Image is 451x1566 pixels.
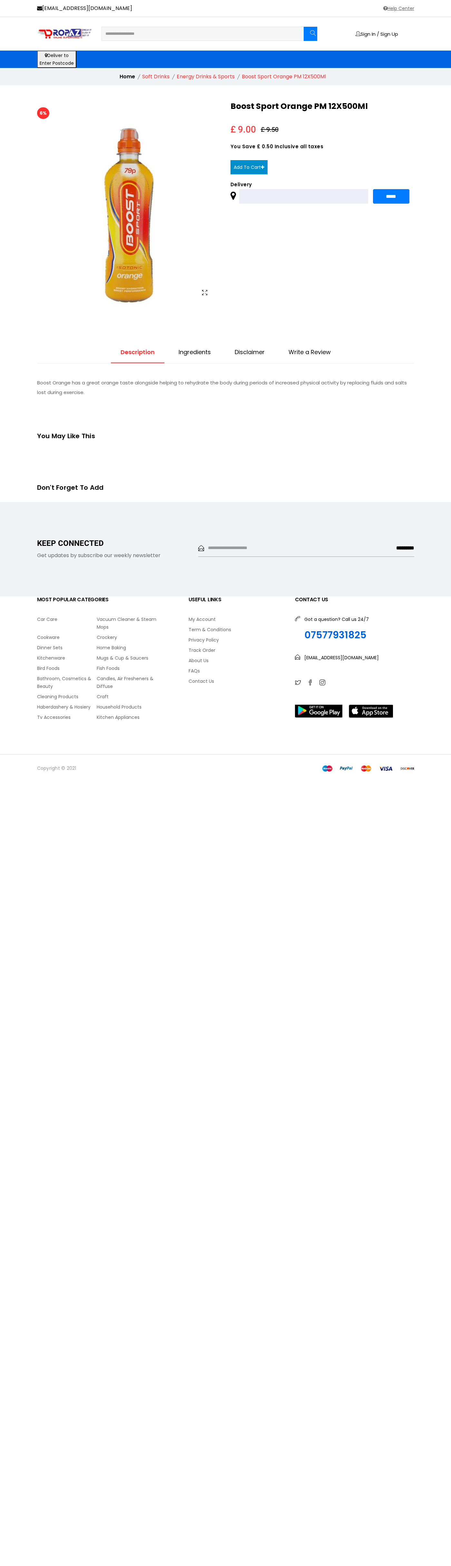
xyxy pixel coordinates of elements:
[37,378,414,397] p: Boost Orange has a great orange taste alongside helping to rehydrate the body during periods of i...
[97,644,156,652] a: Home Baking
[37,664,97,672] a: Bird Foods
[189,657,285,664] a: About Us
[37,28,92,39] img: logo
[37,675,97,690] a: Bathroom, Cosmetics & Beauty
[37,596,156,603] h3: Most Popular Categories
[242,73,326,81] li: Boost Sport Orange PM 12X500Ml
[120,73,135,80] a: Home
[37,107,49,119] span: 6%
[97,615,156,631] a: Vacuum Cleaner & Steam Mops
[97,633,156,641] a: Crockery
[189,636,285,644] a: Privacy Policy
[189,626,285,633] a: Term & Conditions
[37,633,97,641] a: Cookware
[97,693,156,701] a: Craft
[37,484,414,491] h2: Don't Forget To Add
[295,705,342,718] img: play-store
[189,646,285,654] a: Track Order
[230,182,414,187] span: Delivery
[189,677,285,685] a: Contact Us
[382,5,414,12] a: Help Center
[142,73,170,81] li: Soft Drinks
[349,705,393,718] img: app-store
[225,348,274,363] a: Disclaimer
[230,144,414,149] span: You Save £ 0.50 Inclusive all taxes
[111,348,164,363] a: Description
[189,667,285,675] a: FAQs
[230,160,268,174] button: Add To Cart
[37,615,97,623] a: Car Care
[230,126,256,134] span: £ 9.00
[169,348,221,363] a: Ingredients
[37,693,97,701] a: Cleaning Products
[37,51,76,68] button: Deliver toEnter Postcode
[37,713,97,721] a: Tv Accessories
[97,664,156,672] a: Fish Foods
[189,596,285,603] h3: useful links
[279,348,340,363] a: Write a Review
[97,703,156,711] a: Household Products
[189,615,285,623] a: My Account
[177,73,235,81] li: Energy Drinks & Sports
[37,539,189,548] h2: keep connected
[304,629,369,641] a: 07577931825
[37,764,221,772] p: Copyright © 2021
[97,654,156,662] a: Mugs & Cup & Saucers
[295,596,414,603] h3: Contact Us
[37,433,414,439] h2: You May Like This
[37,123,221,307] img: Boost_Sport_Orange_PM_79p_12x500ml_Case_of_12.jpeg
[97,675,156,690] a: Candles, Air Fresheners & Diffuse
[37,703,97,711] a: Haberdashery & Hosiery
[37,644,97,652] a: Dinner Sets
[261,126,279,134] span: £ 9.50
[230,101,414,111] h2: Boost Sport Orange PM 12X500Ml
[37,5,132,12] a: [EMAIL_ADDRESS][DOMAIN_NAME]
[304,615,369,623] p: Got a question? Call us 24/7
[97,713,156,721] a: Kitchen Appliances
[356,31,398,36] a: Sign In / Sign Up
[304,654,379,662] p: [EMAIL_ADDRESS][DOMAIN_NAME]
[37,552,189,559] p: Get updates by subscribe our weekly newsletter
[37,654,97,662] a: Kitchenware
